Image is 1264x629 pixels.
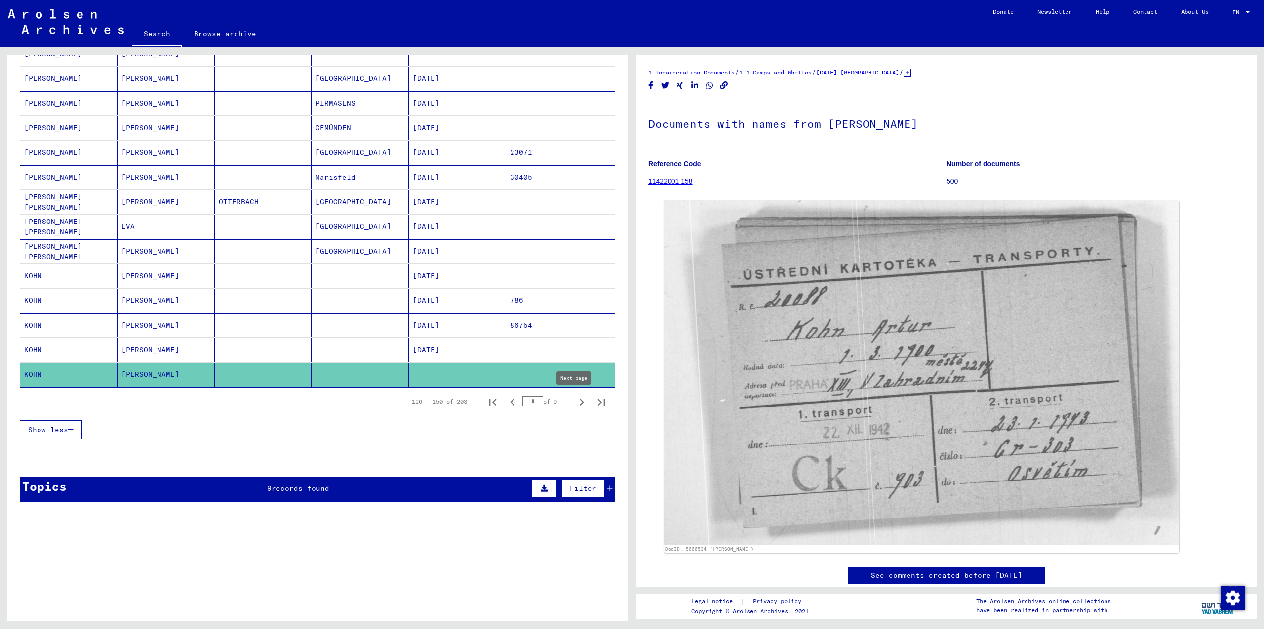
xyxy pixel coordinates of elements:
[20,215,118,239] mat-cell: [PERSON_NAME] [PERSON_NAME]
[409,165,506,189] mat-cell: [DATE]
[648,160,701,168] b: Reference Code
[506,313,615,337] mat-cell: 86754
[409,190,506,214] mat-cell: [DATE]
[20,190,118,214] mat-cell: [PERSON_NAME] [PERSON_NAME]
[312,239,409,263] mat-cell: [GEOGRAPHIC_DATA]
[592,392,611,411] button: Last page
[118,141,215,165] mat-cell: [PERSON_NAME]
[272,484,329,493] span: records found
[20,239,118,263] mat-cell: [PERSON_NAME] [PERSON_NAME]
[118,338,215,362] mat-cell: [PERSON_NAME]
[483,392,503,411] button: First page
[215,190,312,214] mat-cell: OTTERBACH
[691,596,813,607] div: |
[570,484,596,493] span: Filter
[118,313,215,337] mat-cell: [PERSON_NAME]
[409,67,506,91] mat-cell: [DATE]
[118,165,215,189] mat-cell: [PERSON_NAME]
[1221,586,1244,609] div: Change consent
[132,22,182,47] a: Search
[20,289,118,313] mat-cell: KOHN
[20,141,118,165] mat-cell: [PERSON_NAME]
[118,91,215,115] mat-cell: [PERSON_NAME]
[312,91,409,115] mat-cell: PIRMASENS
[648,177,693,185] a: 11422001 158
[561,479,605,498] button: Filter
[976,606,1111,615] p: have been realized in partnership with
[20,363,118,387] mat-cell: KOHN
[664,200,1179,545] img: 001.jpg
[1232,9,1243,16] span: EN
[20,165,118,189] mat-cell: [PERSON_NAME]
[947,176,1244,186] p: 500
[1199,593,1236,618] img: yv_logo.png
[947,160,1020,168] b: Number of documents
[735,68,739,76] span: /
[691,607,813,616] p: Copyright © Arolsen Archives, 2021
[267,484,272,493] span: 9
[20,264,118,288] mat-cell: KOHN
[412,397,467,406] div: 126 – 150 of 203
[20,116,118,140] mat-cell: [PERSON_NAME]
[506,289,615,313] mat-cell: 786
[118,215,215,239] mat-cell: EVA
[665,546,754,552] a: DocID: 5000534 ([PERSON_NAME])
[312,215,409,239] mat-cell: [GEOGRAPHIC_DATA]
[8,9,124,34] img: Arolsen_neg.svg
[646,79,656,92] button: Share on Facebook
[812,68,816,76] span: /
[22,478,67,495] div: Topics
[118,363,215,387] mat-cell: [PERSON_NAME]
[690,79,700,92] button: Share on LinkedIn
[312,165,409,189] mat-cell: Marisfeld
[118,289,215,313] mat-cell: [PERSON_NAME]
[409,116,506,140] mat-cell: [DATE]
[118,67,215,91] mat-cell: [PERSON_NAME]
[648,101,1244,145] h1: Documents with names from [PERSON_NAME]
[409,91,506,115] mat-cell: [DATE]
[691,596,741,607] a: Legal notice
[506,141,615,165] mat-cell: 23071
[20,313,118,337] mat-cell: KOHN
[118,190,215,214] mat-cell: [PERSON_NAME]
[118,116,215,140] mat-cell: [PERSON_NAME]
[20,67,118,91] mat-cell: [PERSON_NAME]
[899,68,904,76] span: /
[745,596,813,607] a: Privacy policy
[20,420,82,439] button: Show less
[409,289,506,313] mat-cell: [DATE]
[503,392,522,411] button: Previous page
[506,165,615,189] mat-cell: 30405
[522,397,572,406] div: of 9
[20,338,118,362] mat-cell: KOHN
[705,79,715,92] button: Share on WhatsApp
[1221,586,1245,610] img: Change consent
[118,264,215,288] mat-cell: [PERSON_NAME]
[409,141,506,165] mat-cell: [DATE]
[719,79,729,92] button: Copy link
[409,215,506,239] mat-cell: [DATE]
[20,91,118,115] mat-cell: [PERSON_NAME]
[648,69,735,76] a: 1 Incarceration Documents
[312,116,409,140] mat-cell: GEMÜNDEN
[816,69,899,76] a: [DATE] [GEOGRAPHIC_DATA]
[409,239,506,263] mat-cell: [DATE]
[572,392,592,411] button: Next page
[118,239,215,263] mat-cell: [PERSON_NAME]
[871,570,1022,581] a: See comments created before [DATE]
[409,264,506,288] mat-cell: [DATE]
[675,79,685,92] button: Share on Xing
[28,425,68,434] span: Show less
[312,141,409,165] mat-cell: [GEOGRAPHIC_DATA]
[976,597,1111,606] p: The Arolsen Archives online collections
[409,313,506,337] mat-cell: [DATE]
[739,69,812,76] a: 1.1 Camps and Ghettos
[409,338,506,362] mat-cell: [DATE]
[660,79,671,92] button: Share on Twitter
[182,22,268,45] a: Browse archive
[312,67,409,91] mat-cell: [GEOGRAPHIC_DATA]
[312,190,409,214] mat-cell: [GEOGRAPHIC_DATA]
